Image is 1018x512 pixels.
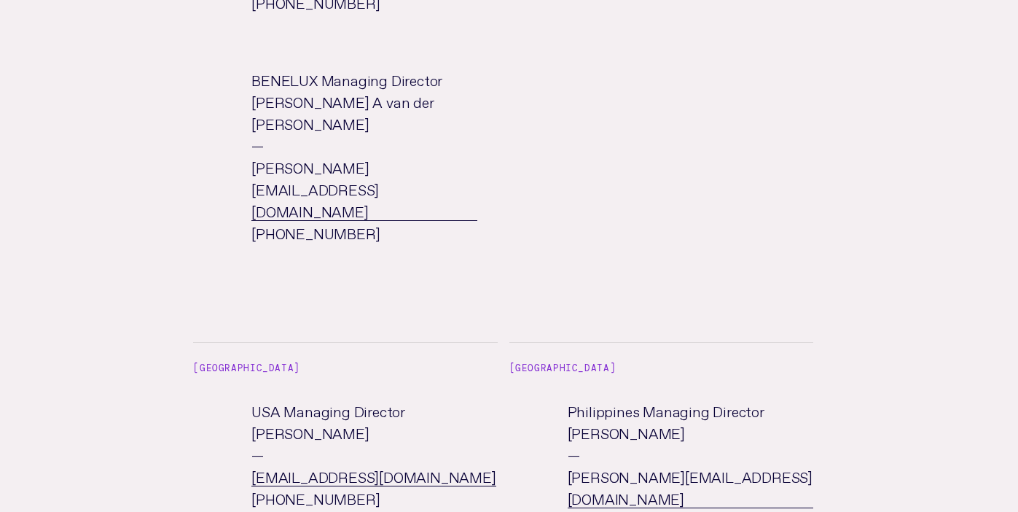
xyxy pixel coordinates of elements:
p: USA Managing Director [PERSON_NAME] — [PHONE_NUMBER] [251,399,497,508]
a: [EMAIL_ADDRESS][DOMAIN_NAME] [251,465,496,486]
h4: [GEOGRAPHIC_DATA] [193,343,497,399]
a: [PERSON_NAME][EMAIL_ADDRESS][DOMAIN_NAME] [251,155,477,221]
p: BENELUX Managing Director [PERSON_NAME] A van der [PERSON_NAME] — [PHONE_NUMBER] [251,68,477,243]
p: Philippines Managing Director [PERSON_NAME] — [568,399,813,508]
h4: [GEOGRAPHIC_DATA] [509,343,813,399]
a: [PERSON_NAME][EMAIL_ADDRESS][DOMAIN_NAME] [568,465,813,508]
